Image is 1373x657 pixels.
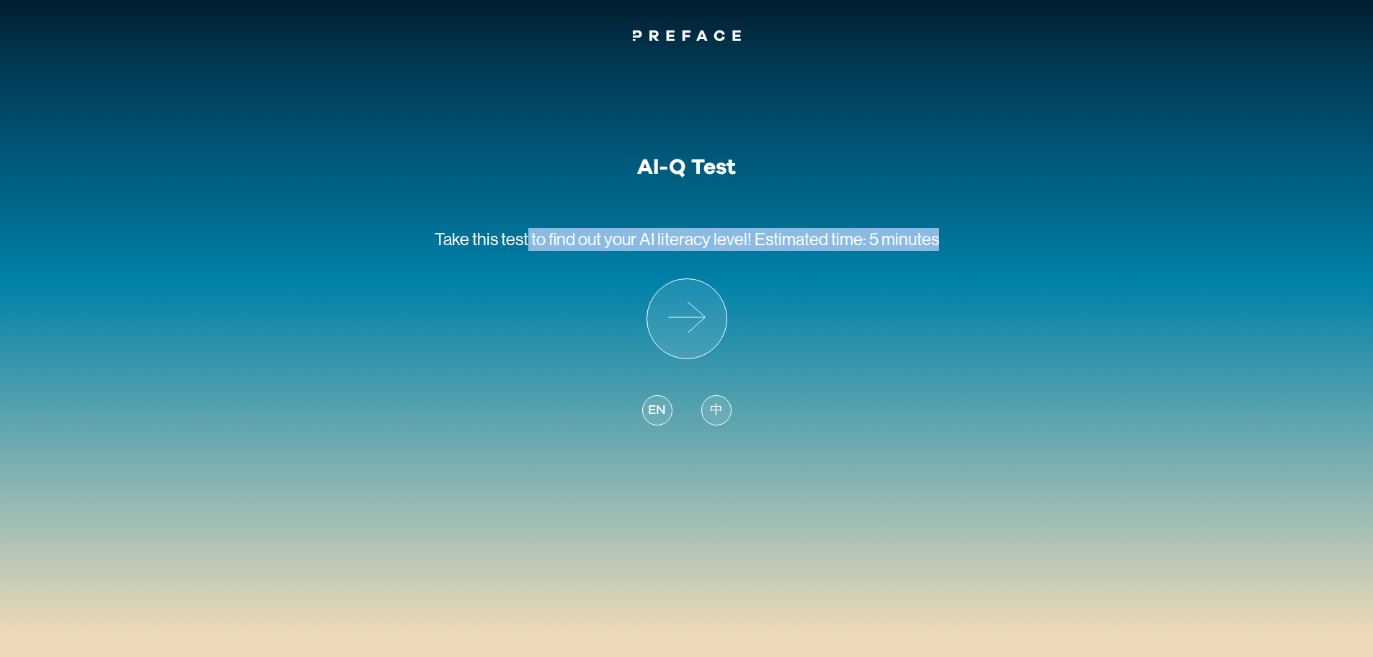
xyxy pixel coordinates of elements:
[435,229,546,249] span: Take this test to
[755,229,939,249] span: Estimated time: 5 minutes
[637,154,736,180] h1: AI-Q Test
[710,401,723,420] span: 中
[548,229,752,249] span: find out your AI literacy level!
[648,401,665,420] span: EN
